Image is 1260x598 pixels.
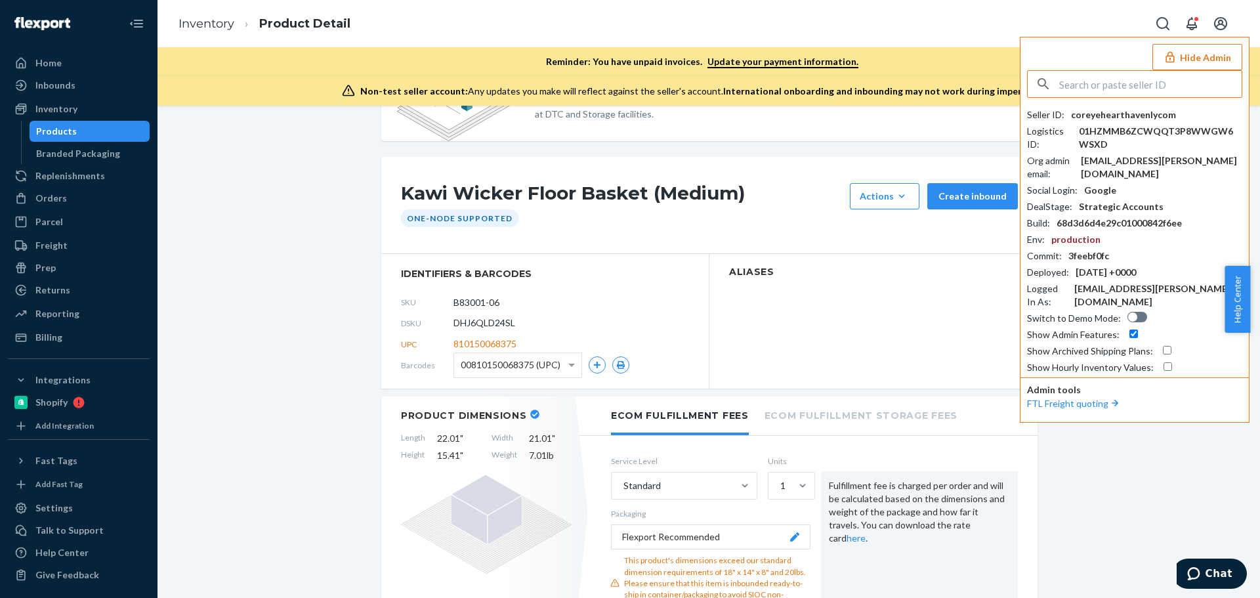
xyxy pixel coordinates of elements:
div: Branded Packaging [36,147,120,160]
div: Fast Tags [35,454,77,467]
div: Show Admin Features : [1027,328,1120,341]
div: Seller ID : [1027,108,1064,121]
a: Parcel [8,211,150,232]
div: Social Login : [1027,184,1078,197]
h1: Kawi Wicker Floor Basket (Medium) [401,183,843,209]
div: Settings [35,502,73,515]
h2: Aliases [729,267,1018,277]
a: Help Center [8,542,150,563]
button: Integrations [8,370,150,391]
div: [DATE] +0000 [1076,266,1136,279]
div: Build : [1027,217,1050,230]
a: Prep [8,257,150,278]
div: Talk to Support [35,524,104,537]
span: Weight [492,449,517,462]
a: Returns [8,280,150,301]
a: Billing [8,327,150,348]
div: production [1051,233,1101,246]
span: SKU [401,297,453,308]
div: Logistics ID : [1027,125,1072,151]
button: Hide Admin [1152,44,1242,70]
a: Reporting [8,303,150,324]
div: Home [35,56,62,70]
a: Replenishments [8,165,150,186]
div: Replenishments [35,169,105,182]
div: Env : [1027,233,1045,246]
a: Products [30,121,150,142]
div: Logged In As : [1027,282,1068,309]
div: Freight [35,239,68,252]
div: Show Hourly Inventory Values : [1027,361,1154,374]
span: identifiers & barcodes [401,267,689,280]
iframe: Opens a widget where you can chat to one of our agents [1177,559,1247,591]
div: Deployed : [1027,266,1069,279]
label: Service Level [611,456,757,467]
a: FTL Freight quoting [1027,398,1122,409]
div: Shopify [35,396,68,409]
div: [EMAIL_ADDRESS][PERSON_NAME][DOMAIN_NAME] [1081,154,1242,181]
button: Create inbound [927,183,1018,209]
button: Talk to Support [8,520,150,541]
input: 1 [779,479,780,492]
div: Parcel [35,215,63,228]
p: Reminder: You have unpaid invoices. [546,55,858,68]
div: coreyehearthavenlycom [1071,108,1176,121]
a: Home [8,53,150,74]
div: Billing [35,331,62,344]
div: Inventory [35,102,77,116]
span: Barcodes [401,360,453,371]
span: " [460,433,463,444]
a: Product Detail [259,16,350,31]
button: Open Search Box [1150,11,1176,37]
div: Inbounds [35,79,75,92]
div: [EMAIL_ADDRESS][PERSON_NAME][DOMAIN_NAME] [1074,282,1242,309]
div: One-Node Supported [401,209,518,227]
span: DHJ6QLD24SL [453,316,515,330]
button: Open notifications [1179,11,1205,37]
span: 00810150068375 (UPC) [461,354,560,376]
span: Non-test seller account: [360,85,468,96]
a: Inventory [178,16,234,31]
div: 68d3d6d4e29c01000842f6ee [1057,217,1182,230]
button: Close Navigation [123,11,150,37]
a: Add Fast Tag [8,477,150,492]
div: 01HZMMB6ZCWQQT3P8WWGW6WSXD [1079,125,1242,151]
div: Prep [35,261,56,274]
p: You have early access to a new UI that provides detailed inventory breakdown for each SKU at DTC ... [535,95,919,121]
input: Search or paste seller ID [1059,71,1242,97]
h2: Product Dimensions [401,410,527,421]
span: 7.01 lb [529,449,572,462]
label: Units [768,456,810,467]
span: UPC [401,339,453,350]
div: Products [36,125,77,138]
input: Standard [622,479,623,492]
span: 810150068375 [453,337,516,351]
div: Orders [35,192,67,205]
span: " [460,450,463,461]
div: Reporting [35,307,79,320]
button: Help Center [1225,266,1250,333]
div: Strategic Accounts [1079,200,1164,213]
span: Height [401,449,425,462]
div: Add Integration [35,420,94,431]
div: Standard [623,479,661,492]
div: Show Archived Shipping Plans : [1027,345,1153,358]
p: Admin tools [1027,383,1242,396]
span: 21.01 [529,432,572,445]
div: Returns [35,284,70,297]
button: Open account menu [1207,11,1234,37]
span: Length [401,432,425,445]
div: Google [1084,184,1116,197]
li: Ecom Fulfillment Fees [611,396,749,435]
a: here [847,532,866,544]
div: DealStage : [1027,200,1072,213]
div: Add Fast Tag [35,479,83,490]
span: 15.41 [437,449,480,462]
div: Help Center [35,546,89,559]
p: Packaging [611,508,810,519]
div: Give Feedback [35,568,99,582]
div: 3feebf0fc [1068,249,1109,263]
img: Flexport logo [14,17,70,30]
div: Actions [860,190,910,203]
